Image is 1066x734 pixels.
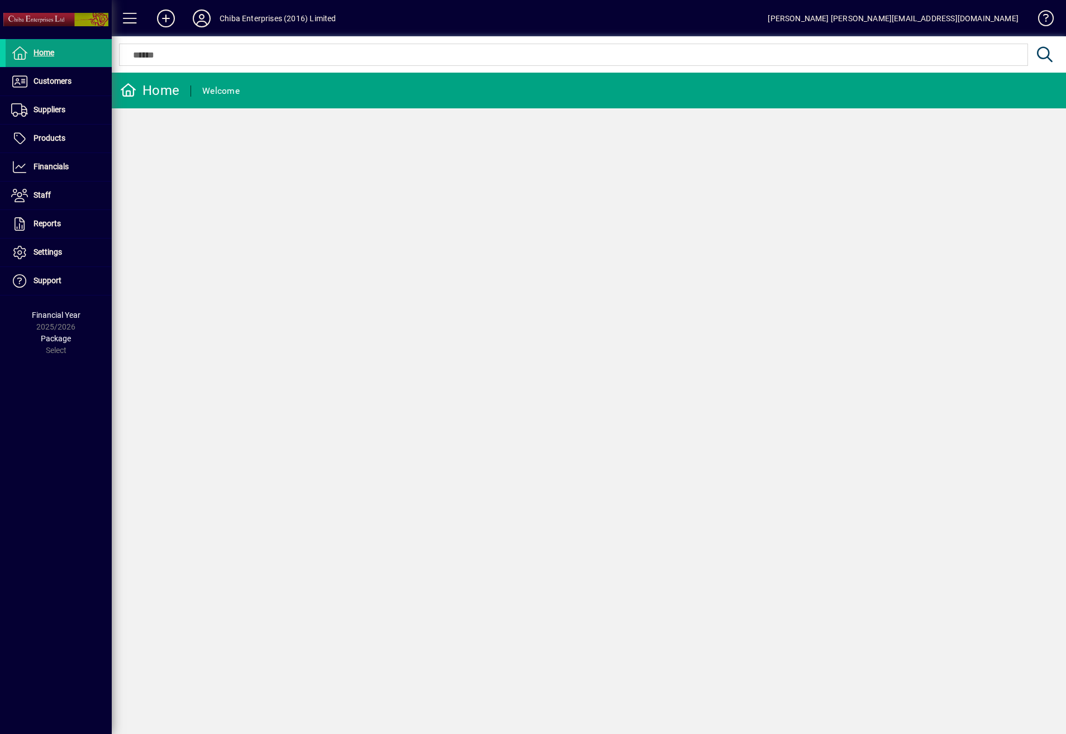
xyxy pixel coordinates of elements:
span: Support [34,276,61,285]
a: Knowledge Base [1030,2,1052,39]
button: Add [148,8,184,28]
span: Home [34,48,54,57]
span: Products [34,134,65,142]
a: Staff [6,182,112,209]
div: Chiba Enterprises (2016) Limited [220,9,336,27]
span: Suppliers [34,105,65,114]
a: Financials [6,153,112,181]
a: Reports [6,210,112,238]
span: Financials [34,162,69,171]
a: Settings [6,239,112,266]
span: Reports [34,219,61,228]
span: Staff [34,190,51,199]
div: Welcome [202,82,240,100]
span: Financial Year [32,311,80,320]
span: Package [41,334,71,343]
a: Suppliers [6,96,112,124]
span: Customers [34,77,72,85]
div: Home [120,82,179,99]
button: Profile [184,8,220,28]
span: Settings [34,247,62,256]
div: [PERSON_NAME] [PERSON_NAME][EMAIL_ADDRESS][DOMAIN_NAME] [768,9,1019,27]
a: Support [6,267,112,295]
a: Customers [6,68,112,96]
a: Products [6,125,112,152]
